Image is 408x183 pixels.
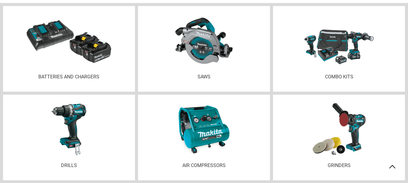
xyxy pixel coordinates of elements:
a: Grinders Grinders [273,95,405,180]
a: Drills Drills [3,95,135,180]
img: Combo KITS [304,16,374,66]
a: Combo KITS Combo KITS [273,6,405,92]
a: Air compressors Air compressors [138,95,270,180]
img: Drills [43,104,95,155]
p: Saws [144,74,264,80]
img: Saws [175,12,233,69]
p: Air compressors [144,162,264,168]
p: Batteries and chargers [9,74,129,80]
p: Combo KITS [279,74,399,80]
p: Grinders [279,162,399,168]
a: Saws Saws [138,6,270,92]
img: Batteries and chargers [27,18,112,63]
img: Air compressors [178,104,230,155]
p: Drills [9,162,129,168]
img: Grinders [312,103,366,156]
a: Batteries and chargers Batteries and chargers [3,6,135,92]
